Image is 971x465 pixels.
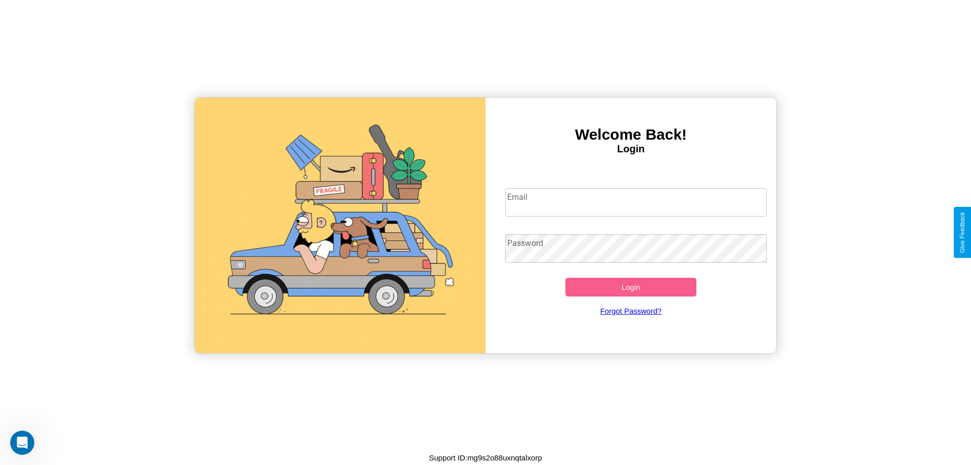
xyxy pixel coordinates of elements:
[565,278,696,297] button: Login
[959,212,966,253] div: Give Feedback
[500,297,762,325] a: Forgot Password?
[10,431,34,455] iframe: Intercom live chat
[429,451,542,464] p: Support ID: mg9s2o88uxnqtalxorp
[195,98,485,353] img: gif
[485,143,776,155] h4: Login
[485,126,776,143] h3: Welcome Back!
